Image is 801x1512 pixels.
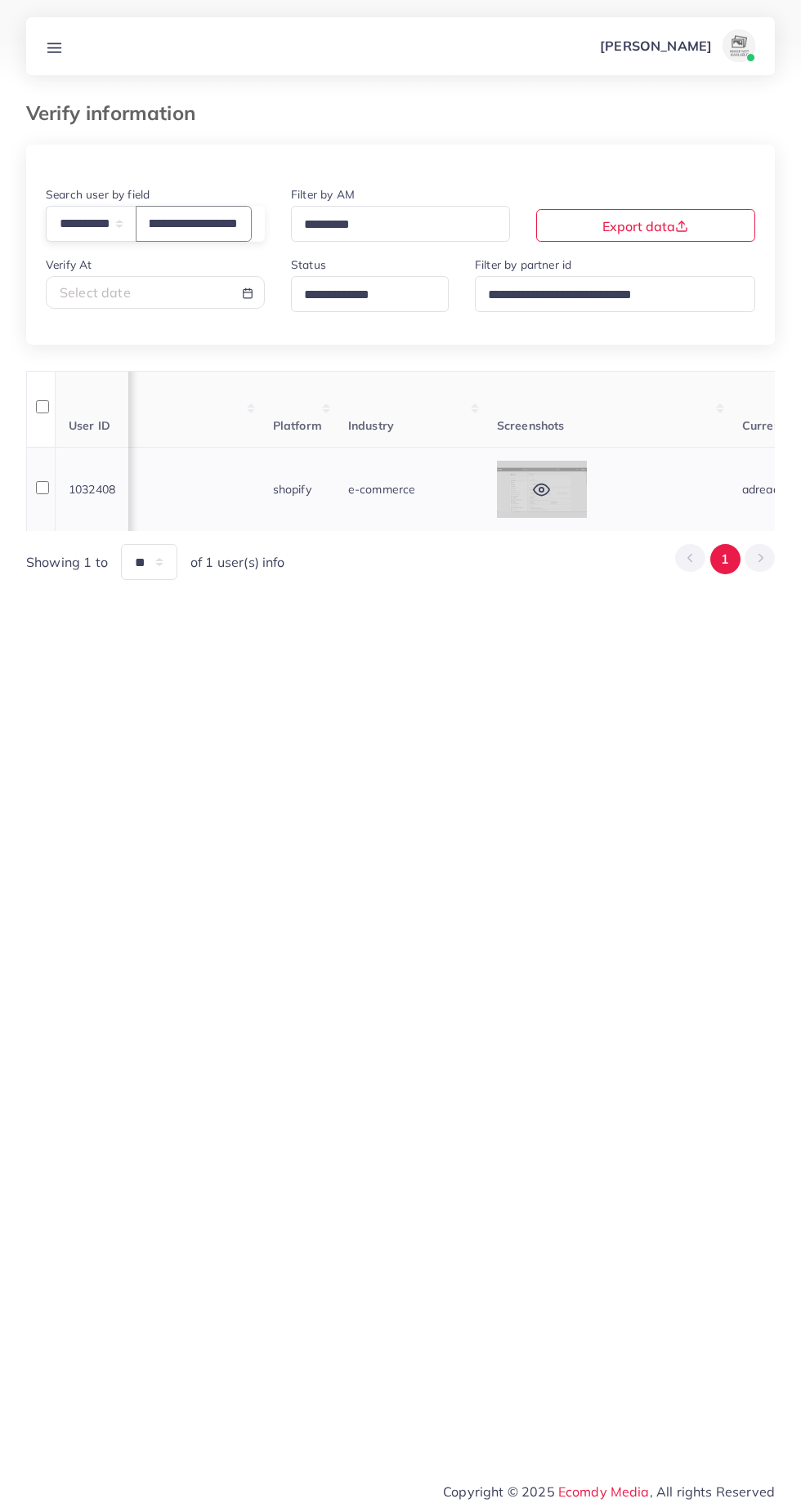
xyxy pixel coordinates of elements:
span: 1032408 [69,482,115,497]
span: shopify [273,482,311,497]
input: Search for option [298,212,489,238]
span: User ID [69,418,110,433]
input: Search for option [482,283,734,308]
a: Ecomdy Media [558,1483,650,1500]
span: of 1 user(s) info [190,553,285,572]
span: Screenshots [497,418,565,433]
button: Go to page 1 [710,544,741,574]
label: Status [291,256,326,273]
img: avatar [723,29,755,62]
div: Search for option [291,206,510,241]
span: e-commerce [348,482,416,497]
a: [PERSON_NAME]avatar [591,29,762,62]
span: , All rights Reserved [650,1482,775,1501]
label: Search user by field [46,186,150,203]
button: Export data [536,209,755,242]
label: Verify At [46,256,92,273]
input: Search for option [298,283,427,308]
span: Platform [273,418,322,433]
span: Export data [602,218,688,234]
h3: Verify information [26,101,208,125]
span: Copyright © 2025 [443,1482,775,1501]
span: Select date [60,284,131,301]
ul: Pagination [675,544,775,574]
p: [PERSON_NAME] [600,36,712,56]
span: Showing 1 to [26,553,108,572]
div: Search for option [475,276,755,311]
span: Industry [348,418,394,433]
label: Filter by AM [291,186,355,203]
label: Filter by partner id [475,256,571,273]
div: Search for option [291,276,449,311]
